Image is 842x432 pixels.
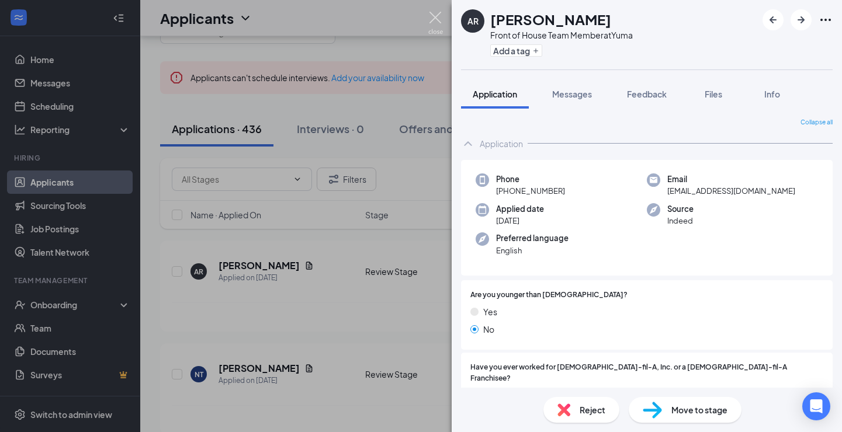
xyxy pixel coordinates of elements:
span: Application [473,89,517,99]
div: Front of House Team Member at Yuma [490,29,633,41]
span: [PHONE_NUMBER] [496,185,565,197]
span: Messages [552,89,592,99]
svg: Ellipses [819,13,833,27]
span: [EMAIL_ADDRESS][DOMAIN_NAME] [667,185,795,197]
div: Open Intercom Messenger [802,392,830,420]
span: Preferred language [496,232,569,244]
span: Applied date [496,203,544,215]
span: Feedback [627,89,667,99]
button: ArrowRight [791,9,812,30]
span: Reject [580,403,605,416]
span: Source [667,203,694,215]
span: Are you younger than [DEMOGRAPHIC_DATA]? [470,290,628,301]
span: Have you ever worked for [DEMOGRAPHIC_DATA]-fil-A, Inc. or a [DEMOGRAPHIC_DATA]-fil-A Franchisee? [470,362,823,384]
svg: ArrowLeftNew [766,13,780,27]
span: Move to stage [671,403,727,416]
button: PlusAdd a tag [490,44,542,57]
svg: Plus [532,47,539,54]
span: No [483,323,494,336]
span: English [496,245,569,256]
h1: [PERSON_NAME] [490,9,611,29]
span: Email [667,173,795,185]
svg: ArrowRight [794,13,808,27]
span: Indeed [667,215,694,227]
span: Yes [483,305,497,318]
button: ArrowLeftNew [763,9,784,30]
span: Files [705,89,722,99]
div: Application [480,138,523,149]
span: Phone [496,173,565,185]
span: [DATE] [496,215,544,227]
span: Collapse all [801,118,833,127]
div: AR [467,15,479,27]
svg: ChevronUp [461,137,475,151]
span: Info [764,89,780,99]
